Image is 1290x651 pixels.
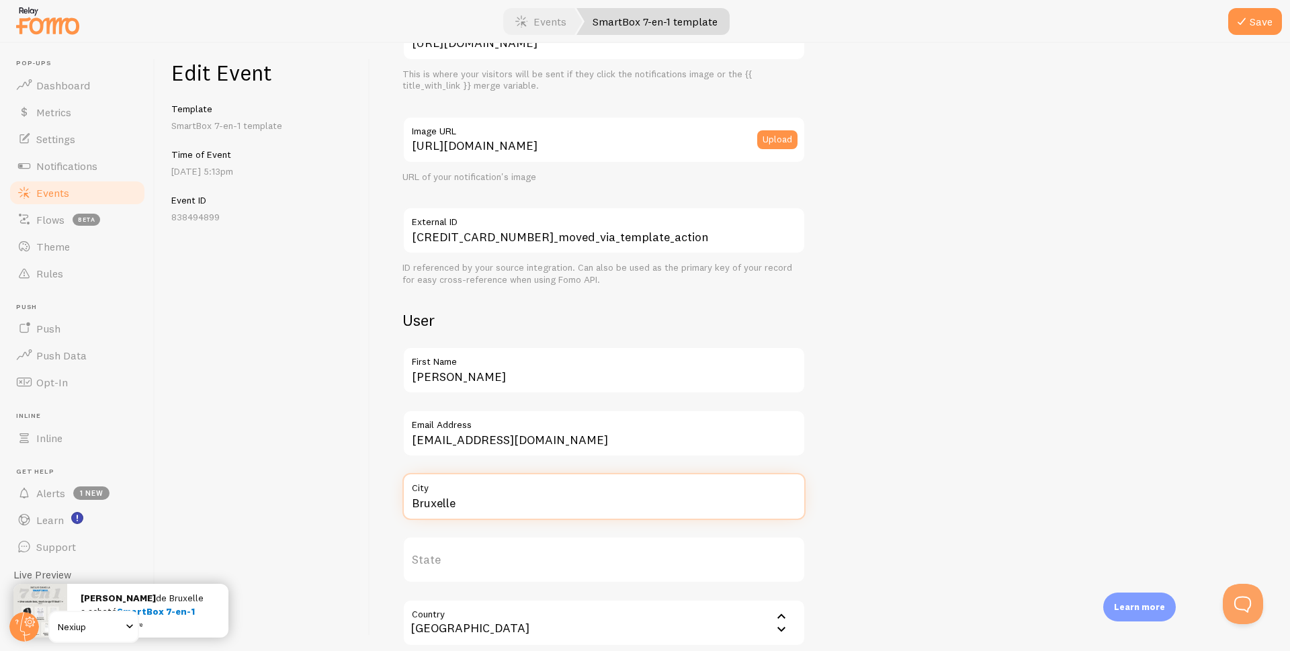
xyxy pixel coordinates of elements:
[1114,601,1165,613] p: Learn more
[36,486,65,500] span: Alerts
[14,3,81,38] img: fomo-relay-logo-orange.svg
[171,148,353,161] h5: Time of Event
[8,507,146,533] a: Learn
[48,611,139,643] a: Nexiup
[36,349,87,362] span: Push Data
[171,210,353,224] p: 838494899
[402,116,806,139] label: Image URL
[8,369,146,396] a: Opt-In
[36,240,70,253] span: Theme
[36,79,90,92] span: Dashboard
[171,194,353,206] h5: Event ID
[36,376,68,389] span: Opt-In
[171,119,353,132] p: SmartBox 7-en-1 template
[402,347,806,370] label: First Name
[8,179,146,206] a: Events
[36,267,63,280] span: Rules
[71,512,83,524] svg: <p>Watch New Feature Tutorials!</p>
[1103,593,1176,621] div: Learn more
[171,59,353,87] h1: Edit Event
[402,262,806,286] div: ID referenced by your source integration. Can also be used as the primary key of your record for ...
[402,171,806,183] div: URL of your notification's image
[402,410,806,433] label: Email Address
[402,69,806,92] div: This is where your visitors will be sent if they click the notifications image or the {{ title_wi...
[402,310,806,331] h2: User
[171,103,353,115] h5: Template
[1223,584,1263,624] iframe: Help Scout Beacon - Open
[16,59,146,68] span: Pop-ups
[8,233,146,260] a: Theme
[36,513,64,527] span: Learn
[8,99,146,126] a: Metrics
[171,165,353,178] p: [DATE] 5:13pm
[36,159,97,173] span: Notifications
[58,619,122,635] span: Nexiup
[73,486,110,500] span: 1 new
[402,473,806,496] label: City
[8,206,146,233] a: Flows beta
[402,207,806,230] label: External ID
[402,536,806,583] label: State
[8,153,146,179] a: Notifications
[16,303,146,312] span: Push
[16,412,146,421] span: Inline
[36,540,76,554] span: Support
[16,468,146,476] span: Get Help
[757,130,798,149] button: Upload
[8,425,146,451] a: Inline
[8,342,146,369] a: Push Data
[8,126,146,153] a: Settings
[8,533,146,560] a: Support
[36,431,62,445] span: Inline
[36,186,69,200] span: Events
[8,72,146,99] a: Dashboard
[402,599,537,646] div: [GEOGRAPHIC_DATA]
[36,132,75,146] span: Settings
[36,105,71,119] span: Metrics
[36,213,64,226] span: Flows
[36,322,60,335] span: Push
[8,480,146,507] a: Alerts 1 new
[8,315,146,342] a: Push
[8,260,146,287] a: Rules
[73,214,100,226] span: beta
